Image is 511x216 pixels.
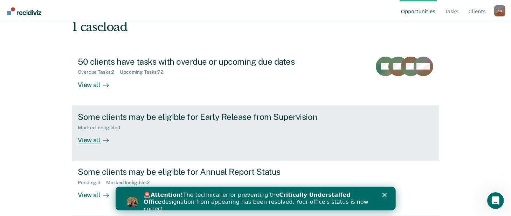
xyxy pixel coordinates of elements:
[78,75,117,89] div: View all
[267,6,274,10] div: Close
[28,5,258,26] div: 🚨 The technical error preventing the designation from appearing has been resolved. Your office's ...
[72,51,439,106] a: 50 clients have tasks with overdue or upcoming due datesOverdue Tasks:2Upcoming Tasks:72View all
[116,187,396,210] iframe: Intercom live chat banner
[78,186,117,199] div: View all
[72,106,439,161] a: Some clients may be eligible for Early Release from SupervisionMarked Ineligible:1View all
[494,5,505,16] button: Profile dropdown button
[72,6,365,34] div: Hi, Kia. We’ve found some outstanding items across 1 caseload
[487,192,504,209] iframe: Intercom live chat
[78,180,106,186] div: Pending : 3
[494,5,505,16] div: K R
[72,161,439,216] a: Some clients may be eligible for Annual Report StatusPending:3Marked Ineligible:2View all
[78,57,324,67] div: 50 clients have tasks with overdue or upcoming due dates
[7,7,41,15] img: Recidiviz
[78,167,324,177] div: Some clients may be eligible for Annual Report Status
[120,69,169,75] div: Upcoming Tasks : 72
[78,130,117,144] div: View all
[78,125,126,131] div: Marked Ineligible : 1
[35,5,68,12] b: Attention!
[78,69,120,75] div: Overdue Tasks : 2
[78,112,324,122] div: Some clients may be eligible for Early Release from Supervision
[106,180,155,186] div: Marked Ineligible : 2
[28,5,235,19] b: Critically Understaffed Office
